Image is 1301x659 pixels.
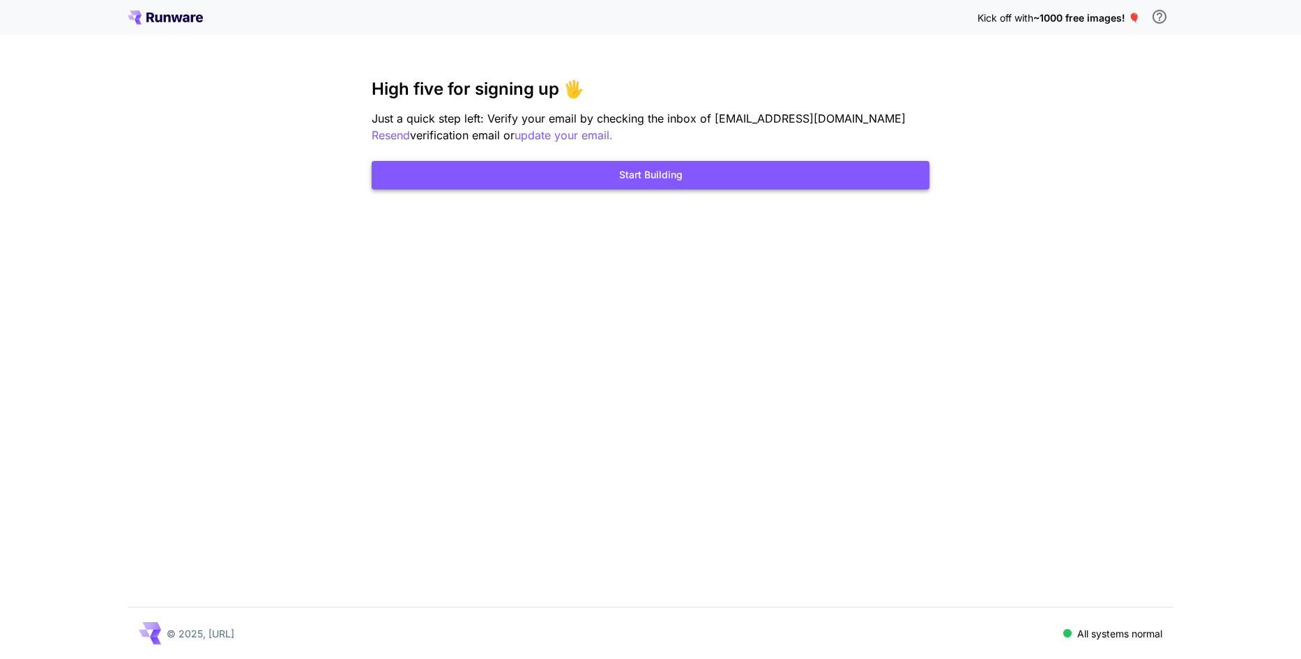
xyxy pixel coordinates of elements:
[372,111,906,125] span: Just a quick step left: Verify your email by checking the inbox of [EMAIL_ADDRESS][DOMAIN_NAME]
[1146,3,1173,31] button: In order to qualify for free credit, you need to sign up with a business email address and click ...
[167,626,234,641] p: © 2025, [URL]
[372,79,929,99] h3: High five for signing up 🖐️
[1033,12,1140,24] span: ~1000 free images! 🎈
[410,128,515,142] span: verification email or
[372,127,410,144] button: Resend
[977,12,1033,24] span: Kick off with
[515,127,613,144] button: update your email.
[372,161,929,189] button: Start Building
[1077,626,1162,641] p: All systems normal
